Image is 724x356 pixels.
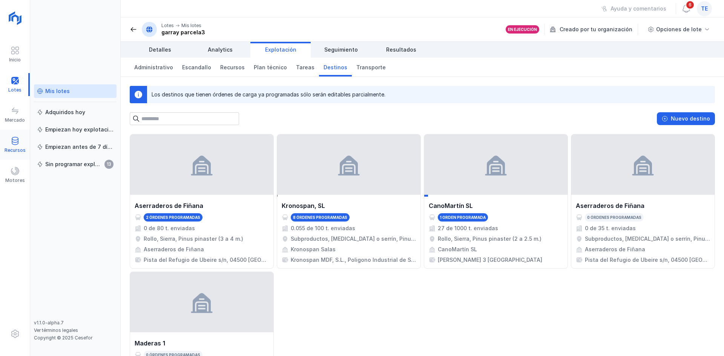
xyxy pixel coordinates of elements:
span: Escandallo [182,64,211,71]
button: Ayuda y comentarios [597,2,671,15]
div: 0 de 80 t. enviadas [144,225,195,232]
div: v1.1.0-alpha.7 [34,320,117,326]
a: Empiezan antes de 7 días [34,140,117,154]
div: Aserraderos de Fiñana [135,201,203,210]
span: Administrativo [134,64,173,71]
span: 6 [686,0,695,9]
div: 1 orden programada [440,215,486,220]
div: Mercado [5,117,25,123]
span: Analytics [208,46,233,53]
a: Plan técnico [249,58,291,76]
a: Transporte [352,58,390,76]
a: Destinos [319,58,352,76]
div: Subproductos, [MEDICAL_DATA] o serrín, Pinus pinaster (0 a 0 m.) [585,235,710,243]
div: Empiezan hoy explotación [45,126,114,133]
a: Empiezan hoy explotación [34,123,117,136]
a: Sin programar explotación13 [34,157,117,171]
div: [PERSON_NAME] 3 [GEOGRAPHIC_DATA] [438,256,542,264]
div: Aserraderos de Fiñana [585,246,645,253]
div: Mis lotes [181,23,201,29]
div: 27 de 1000 t. enviadas [438,225,498,232]
div: Maderas 1 [135,339,165,348]
div: Aserraderos de Fiñana [144,246,204,253]
span: Recursos [220,64,245,71]
div: Subproductos, [MEDICAL_DATA] o serrín, Pinus pinaster (0 a 0 m.) [291,235,416,243]
div: Pista del Refugio de Ubeire s/n, 04500 [GEOGRAPHIC_DATA], [GEOGRAPHIC_DATA] [144,256,269,264]
a: Resultados [371,42,431,58]
div: Mis lotes [45,87,70,95]
div: Copyright © 2025 Cesefor [34,335,117,341]
div: 0 de 35 t. enviadas [585,225,636,232]
div: Pista del Refugio de Ubeire s/n, 04500 [GEOGRAPHIC_DATA], [GEOGRAPHIC_DATA] [585,256,710,264]
a: Seguimiento [311,42,371,58]
div: CanoMartín SL [429,201,473,210]
div: 8 órdenes programadas [293,215,347,220]
div: Motores [5,177,25,183]
div: 0 órdenes programadas [587,215,641,220]
div: Kronospan Salas [291,246,336,253]
a: Mis lotes [34,84,117,98]
div: garray parcela3 [161,29,205,36]
a: Explotación [250,42,311,58]
a: Escandallo [178,58,216,76]
div: Kronospan, SL [282,201,325,210]
span: te [701,5,708,12]
a: Ver términos legales [34,327,78,333]
a: Adquiridos hoy [34,105,117,119]
span: Detalles [149,46,171,53]
a: Analytics [190,42,250,58]
div: Sin programar explotación [45,160,102,168]
a: Tareas [291,58,319,76]
div: Los destinos que tienen órdenes de carga ya programadas sólo serán editables parcialmente. [152,91,385,98]
div: Kronospan MDF, S.L., Poligono Industrial de San [PERSON_NAME] III s/n, 09600 [GEOGRAPHIC_DATA], [... [291,256,416,264]
div: En ejecución [508,27,537,32]
div: CanoMartín SL [438,246,477,253]
div: Aserraderos de Fiñana [576,201,644,210]
div: Empiezan antes de 7 días [45,143,114,151]
div: Lotes [161,23,174,29]
div: Recursos [5,147,26,153]
span: 13 [104,160,114,169]
a: Administrativo [130,58,178,76]
img: logoRight.svg [6,9,25,28]
span: Tareas [296,64,314,71]
div: Inicio [9,57,21,63]
a: Recursos [216,58,249,76]
div: Adquiridos hoy [45,108,85,116]
button: Nuevo destino [657,112,715,125]
span: Transporte [356,64,386,71]
span: Explotación [265,46,296,53]
span: Plan técnico [254,64,287,71]
div: 2 órdenes programadas [146,215,200,220]
div: Opciones de lote [656,26,702,33]
div: Creado por tu organización [550,24,639,35]
a: Detalles [130,42,190,58]
div: Ayuda y comentarios [610,5,666,12]
span: Resultados [386,46,416,53]
div: 0.055 de 100 t. enviadas [291,225,355,232]
span: Destinos [324,64,347,71]
div: Nuevo destino [671,115,710,122]
div: Rollo, Sierra, Pinus pinaster (3 a 4 m.) [144,235,243,243]
div: Rollo, Sierra, Pinus pinaster (2 a 2.5 m.) [438,235,541,243]
span: Seguimiento [324,46,358,53]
